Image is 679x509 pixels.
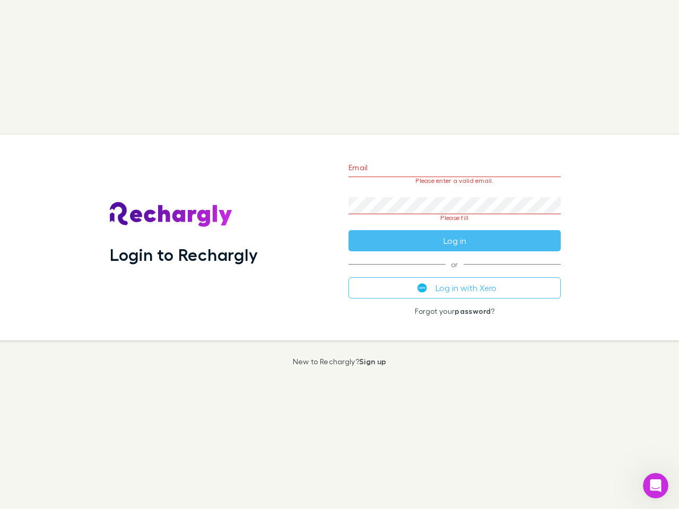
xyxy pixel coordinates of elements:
[349,307,561,315] p: Forgot your ?
[110,244,258,265] h1: Login to Rechargly
[293,357,387,366] p: New to Rechargly?
[349,214,561,222] p: Please fill
[455,306,491,315] a: password
[349,177,561,185] p: Please enter a valid email.
[349,264,561,265] span: or
[643,473,668,498] iframe: Intercom live chat
[417,283,427,293] img: Xero's logo
[359,357,386,366] a: Sign up
[110,202,233,227] img: Rechargly's Logo
[349,277,561,299] button: Log in with Xero
[349,230,561,251] button: Log in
